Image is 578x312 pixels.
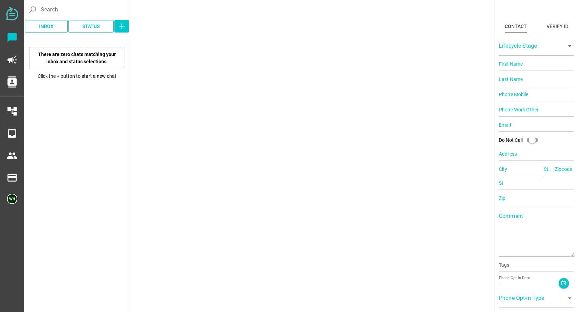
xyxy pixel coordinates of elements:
input: State [544,162,554,176]
i: chat_bubble [7,32,18,43]
div: Do Not Call [499,137,523,144]
p: There are zero chats matching your inbox and status selections. [29,47,124,69]
i: event [561,280,567,286]
span: Inbox [39,22,54,30]
div: -- [499,281,559,288]
i: inbox [7,128,18,139]
input: City [499,162,543,176]
input: Tags [499,263,574,271]
input: Phone Work Other [499,103,574,117]
img: 5edff51079ed9903661a2266-30.png [7,194,17,204]
p: Click the + button to start a new chat [26,73,128,80]
input: Zipcode [555,162,574,176]
input: First Name [499,57,574,71]
div: Verify ID [547,22,568,30]
button: Inbox [25,20,68,33]
div: Phone Opt-in Date [499,275,559,281]
input: Email [499,118,574,132]
i: arrow_drop_down [566,42,574,50]
textarea: Comment [499,215,574,256]
div: Contact [505,22,527,30]
input: Phone Mobile [499,88,574,101]
input: Last Name [499,72,574,86]
button: Status [68,20,114,33]
i: account_tree [7,106,18,117]
i: people [7,150,18,161]
i: campaign [7,54,18,65]
i: arrow_drop_down [566,294,574,302]
span: Status [82,22,100,30]
input: St [499,176,574,190]
img: svg+xml;base64,PD94bWwgdmVyc2lvbj0iMS4wIiBlbmNvZGluZz0iVVRGLTgiPz4KPHN2ZyB2ZXJzaW9uPSIxLjEiIHZpZX... [6,7,18,20]
i: payment [7,172,18,183]
input: Zip [499,191,574,205]
div: Do Not Call [499,133,542,147]
input: Address [499,147,574,161]
i: contacts [7,76,18,88]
